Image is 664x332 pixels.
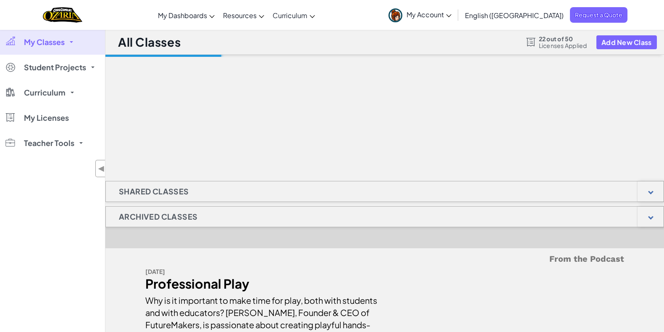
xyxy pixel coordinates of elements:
span: My Dashboards [158,11,207,20]
img: avatar [388,8,402,22]
span: 22 out of 50 [539,35,587,42]
div: Professional Play [145,278,378,290]
span: Student Projects [24,64,86,71]
a: English ([GEOGRAPHIC_DATA]) [461,4,568,27]
span: English ([GEOGRAPHIC_DATA]) [465,11,564,20]
h1: Shared Classes [106,181,202,202]
span: Curriculum [24,89,66,96]
h1: Archived Classes [106,206,210,227]
span: Curriculum [273,11,307,20]
h5: From the Podcast [145,252,624,266]
span: My Classes [24,38,65,46]
button: Add New Class [596,35,657,49]
a: Curriculum [268,4,319,27]
span: My Account [407,10,451,19]
span: Resources [223,11,257,20]
span: Licenses Applied [539,42,587,49]
img: Home [43,6,82,24]
span: My Licenses [24,114,69,122]
a: My Account [384,2,456,28]
a: Ozaria by CodeCombat logo [43,6,82,24]
a: Request a Quote [570,7,627,23]
a: Resources [219,4,268,27]
h1: All Classes [118,34,181,50]
div: [DATE] [145,266,378,278]
span: ◀ [98,162,105,175]
span: Teacher Tools [24,139,74,147]
a: My Dashboards [154,4,219,27]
